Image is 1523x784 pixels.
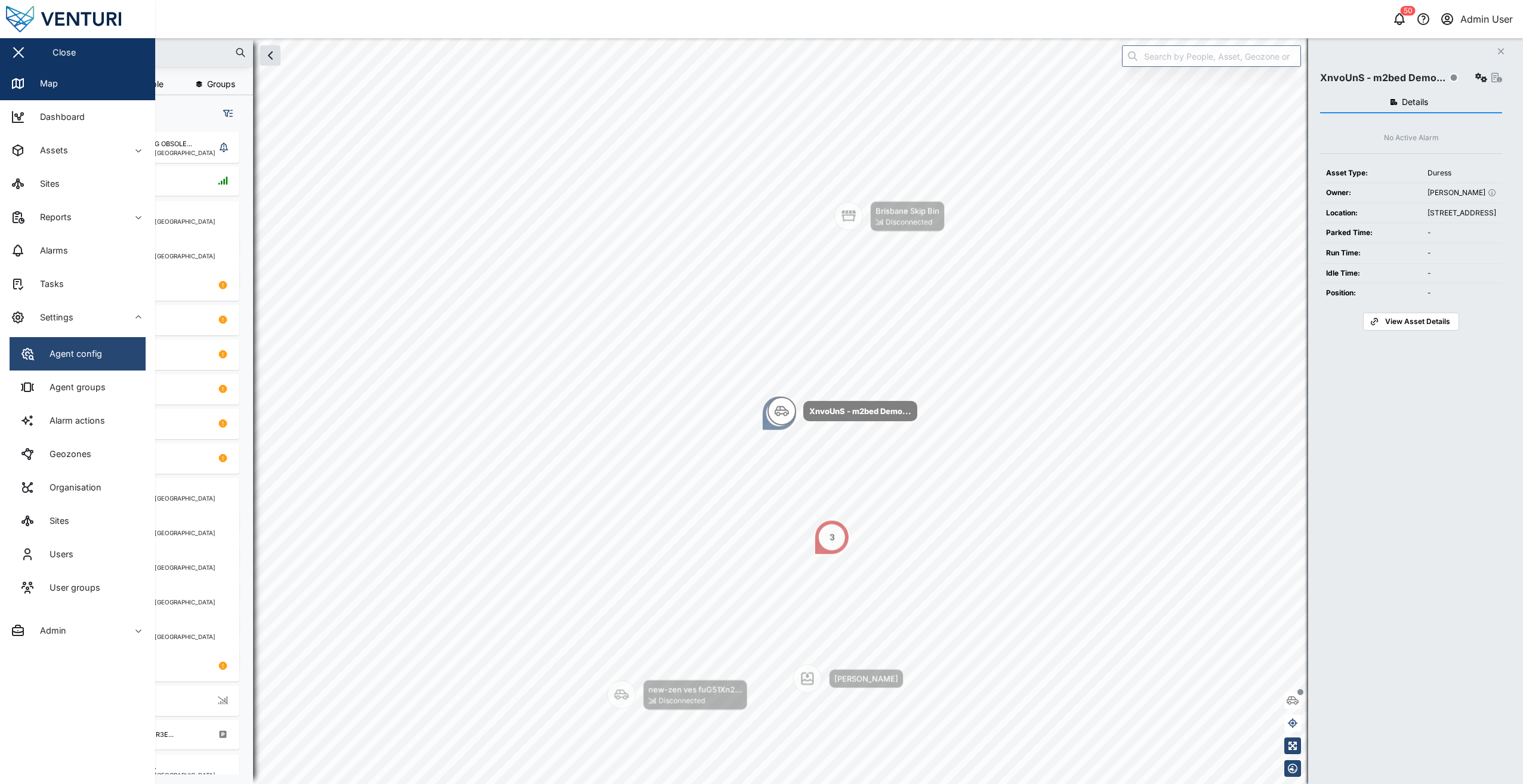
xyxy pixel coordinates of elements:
[53,46,76,59] div: Close
[10,437,146,471] a: Geozones
[31,177,60,190] div: Sites
[31,211,72,224] div: Reports
[659,695,705,706] div: Disconnected
[1428,248,1496,259] div: -
[10,538,146,571] a: Users
[1384,132,1439,144] div: No Active Alarm
[31,144,68,157] div: Assets
[1363,313,1459,331] a: View Asset Details
[31,77,58,90] div: Map
[1326,288,1416,299] div: Position:
[793,664,904,693] div: Map marker
[875,205,939,217] div: Brisbane Skip Bin
[207,80,235,88] span: Groups
[648,683,742,695] div: new-zen ves fuG51Xn2...
[607,680,747,710] div: Map marker
[1326,208,1416,219] div: Location:
[10,337,146,371] a: Agent config
[1428,288,1496,299] div: -
[1320,70,1445,85] div: XnvoUnS - m2bed Demo...
[38,38,1523,784] canvas: Map
[1460,12,1513,27] div: Admin User
[10,471,146,504] a: Organisation
[1428,208,1496,219] div: [STREET_ADDRESS]
[31,277,64,291] div: Tasks
[886,217,932,228] div: Disconnected
[31,110,85,124] div: Dashboard
[31,311,73,324] div: Settings
[41,581,100,594] div: User groups
[10,404,146,437] a: Alarm actions
[814,519,850,555] div: Map marker
[1439,11,1513,27] button: Admin User
[41,481,101,494] div: Organisation
[41,347,102,360] div: Agent config
[41,381,106,394] div: Agent groups
[10,571,146,604] a: User groups
[1326,187,1416,199] div: Owner:
[10,371,146,404] a: Agent groups
[1326,168,1416,179] div: Asset Type:
[1326,227,1416,239] div: Parked Time:
[1428,268,1496,279] div: -
[10,504,146,538] a: Sites
[1122,45,1301,67] input: Search by People, Asset, Geozone or Place
[41,548,73,561] div: Users
[767,397,917,425] div: Map marker
[1428,227,1496,239] div: -
[31,624,66,637] div: Admin
[1326,268,1416,279] div: Idle Time:
[6,6,161,32] img: Main Logo
[834,201,945,232] div: Map marker
[41,514,69,527] div: Sites
[41,447,91,461] div: Geozones
[1326,248,1416,259] div: Run Time:
[1385,313,1450,330] span: View Asset Details
[834,672,898,684] div: [PERSON_NAME]
[809,405,911,417] div: XnvoUnS - m2bed Demo...
[1428,168,1496,179] div: Duress
[1402,98,1428,106] span: Details
[41,414,105,427] div: Alarm actions
[31,244,68,257] div: Alarms
[829,531,834,544] div: 3
[1428,187,1496,199] div: [PERSON_NAME]
[761,395,797,431] div: Map marker
[1401,6,1416,16] div: 50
